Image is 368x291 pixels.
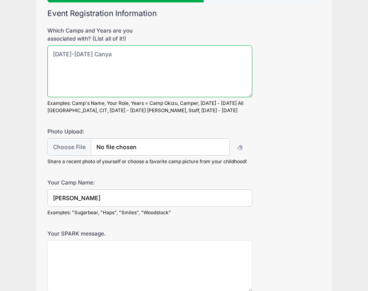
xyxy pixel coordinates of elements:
label: Your SPARK message. [47,230,139,238]
h2: Event Registration Information [47,9,321,18]
div: Examples: Camp's Name, Your Role, Years = Camp Okizu, Camper, [DATE] - [DATE] All [GEOGRAPHIC_DAT... [47,100,252,114]
div: Share a recent photo of yourself or choose a favorite camp picture from your childhood! [47,158,252,165]
label: Photo Upload: [47,127,139,135]
label: Your Camp Name: [47,178,139,186]
div: Examples: "Sugarbear, "Haps", "Smiles", "Woodstock" [47,209,252,216]
label: Which Camps and Years are you associated with? (List all of it!) [47,27,139,43]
